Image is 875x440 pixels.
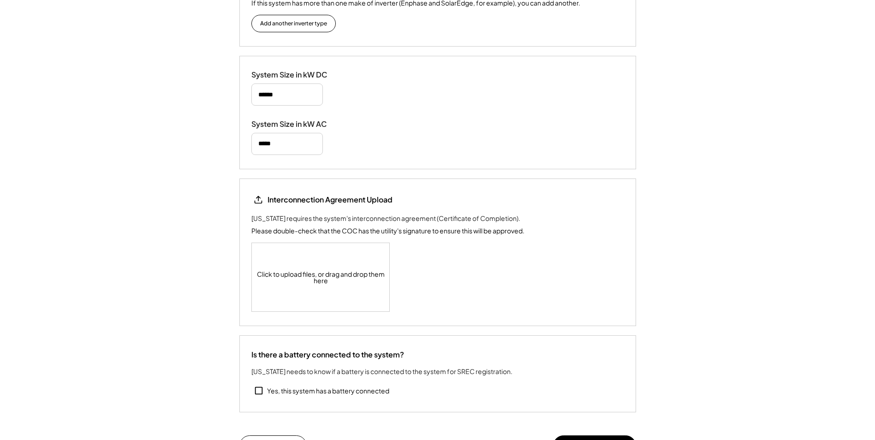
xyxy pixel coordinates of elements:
[268,195,393,205] div: Interconnection Agreement Upload
[267,386,389,396] div: Yes, this system has a battery connected
[251,119,344,129] div: System Size in kW AC
[252,243,390,311] div: Click to upload files, or drag and drop them here
[251,214,520,223] div: [US_STATE] requires the system's interconnection agreement (Certificate of Completion).
[251,15,336,32] button: Add another inverter type
[251,70,344,80] div: System Size in kW DC
[251,226,524,236] div: Please double-check that the COC has the utility's signature to ensure this will be approved.
[251,350,404,360] div: Is there a battery connected to the system?
[251,367,512,376] div: [US_STATE] needs to know if a battery is connected to the system for SREC registration.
